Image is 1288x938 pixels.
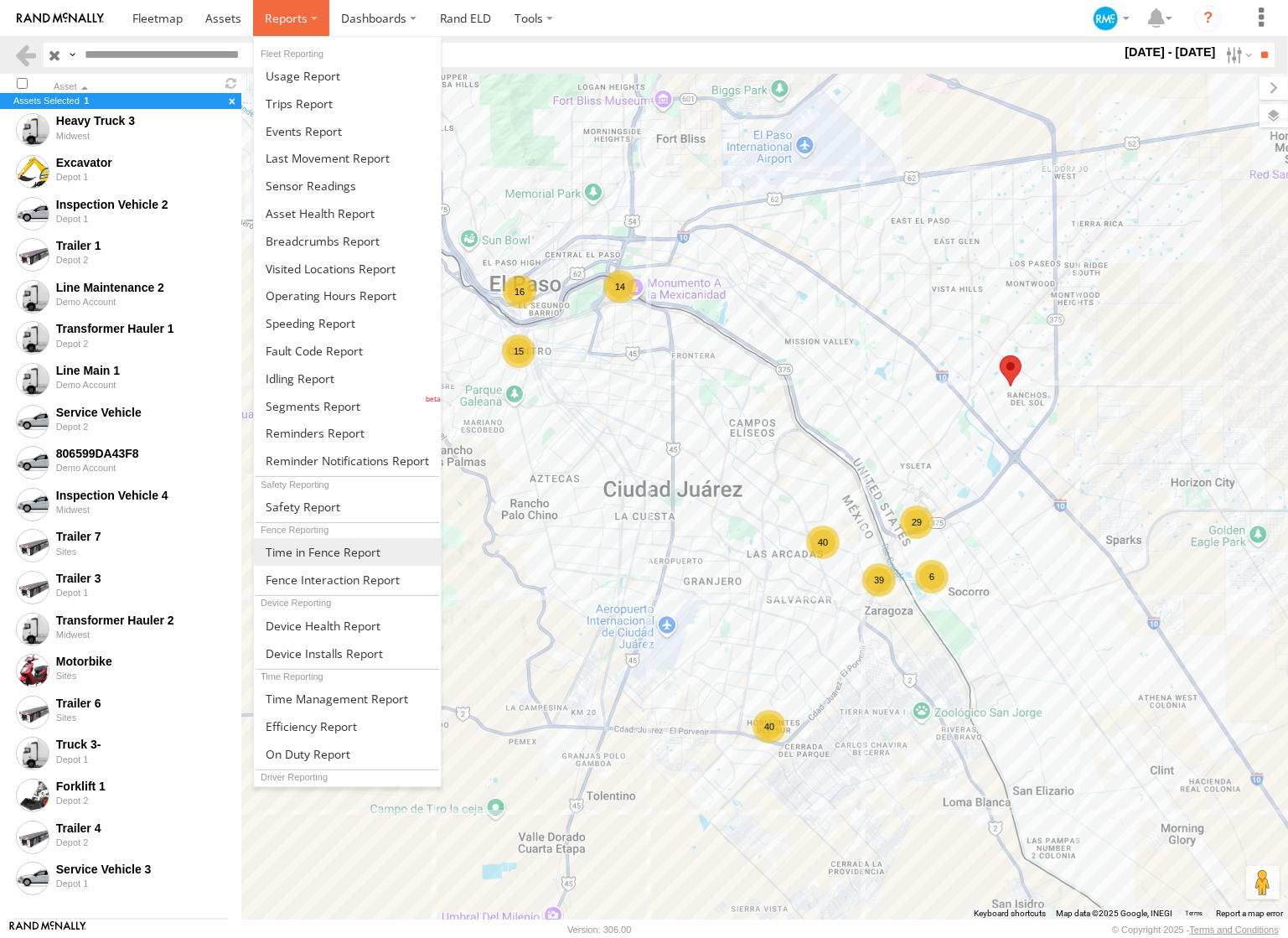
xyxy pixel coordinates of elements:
[56,380,225,390] div: Demo Account
[254,117,441,145] a: Full Events Report
[254,337,441,365] a: Fault Code Report
[503,275,536,308] div: 16
[56,422,225,432] div: Depot 2
[56,297,225,307] div: Demo Account
[56,463,225,473] div: Demo Account
[56,131,225,141] div: Midwest
[56,488,225,503] div: Inspection Vehicle 4 -
[254,713,441,740] a: Efficiency Report
[254,90,441,117] a: Trips Report
[56,862,225,877] div: Service Vehicle 3 -
[254,309,441,337] a: Fleet Speed Report
[56,547,225,557] div: Sites
[603,270,637,303] div: 14
[254,566,441,593] a: Fence Interaction Report
[254,365,441,392] a: Idling Report
[254,227,441,255] a: Breadcrumbs Report
[254,255,441,282] a: Visited Locations Report
[1195,5,1222,32] i: ?
[56,754,225,764] div: Depot 1
[254,493,441,521] a: Safety Report
[56,214,225,224] div: Depot 1
[254,740,441,768] a: On Duty Report
[56,155,225,170] div: Excavator -
[56,821,225,836] div: Trailer 4 -
[56,446,225,461] div: 806599DA43F8 -
[17,13,104,24] img: rand-logo.svg
[56,696,225,711] div: Trailer 6 -
[502,334,535,368] div: 15
[1087,6,1135,31] div: Demo Account
[254,144,441,172] a: Last Movement Report
[56,795,225,806] div: Depot 2
[56,113,225,128] div: Heavy Truck 3 -
[1112,925,1279,935] div: © Copyright 2025 -
[56,255,225,265] div: Depot 2
[56,630,225,640] div: Midwest
[56,878,225,889] div: Depot 1
[56,405,225,420] div: Service Vehicle -
[56,713,225,723] div: Sites
[254,685,441,713] a: Time Management Report
[56,737,225,752] div: Truck 3- -
[1056,909,1172,918] span: Map data ©2025 Google, INEGI
[56,613,225,628] div: Transformer Hauler 2 -
[56,172,225,182] div: Depot 1
[254,447,441,474] a: Service Reminder Notifications Report
[567,925,631,935] div: Version: 306.00
[56,238,225,253] div: Trailer 1 -
[56,505,225,515] div: Midwest
[254,282,441,309] a: Asset Operating Hours Report
[915,560,949,593] div: 6
[56,571,225,586] div: Trailer 3 -
[56,529,225,544] div: Trailer 7 -
[1246,866,1280,899] button: Drag Pegman onto the map to open Street View
[56,588,225,598] div: Depot 1
[56,671,225,681] div: Sites
[1121,43,1219,61] label: [DATE] - [DATE]
[221,75,241,91] span: Refresh
[56,339,225,349] div: Depot 2
[254,62,441,90] a: Usage Report
[9,921,86,938] a: Visit our Website
[1186,910,1203,917] a: Terms (opens in new tab)
[1190,925,1279,935] a: Terms and Conditions
[13,43,38,67] a: Back to Assets
[1219,43,1255,67] label: Search Filter Options
[56,654,225,669] div: Motorbike -
[254,640,441,667] a: Device Installs Report
[254,172,441,200] a: Sensor Readings
[974,908,1046,920] button: Keyboard shortcuts
[229,96,235,107] label: Clear selected
[56,837,225,847] div: Depot 2
[753,710,786,744] div: 40
[56,363,225,378] div: Line Main 1 -
[65,43,79,67] label: Search Query
[1216,909,1283,918] a: Report a map error
[254,420,441,448] a: Reminders Report
[254,612,441,640] a: Device Health Report
[54,83,215,91] div: Click to Sort
[806,526,840,559] div: 40
[56,779,225,794] div: Forklift 1 -
[862,563,896,597] div: 39
[254,200,441,227] a: Asset Health Report
[254,538,441,566] a: Time in Fences Report
[56,321,225,336] div: Transformer Hauler 1 -
[254,392,441,420] a: Segments Report
[56,280,225,295] div: Line Maintenance 2 -
[56,197,225,212] div: Inspection Vehicle 2 -
[900,505,934,539] div: 29
[254,785,441,813] a: Driver Performance Report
